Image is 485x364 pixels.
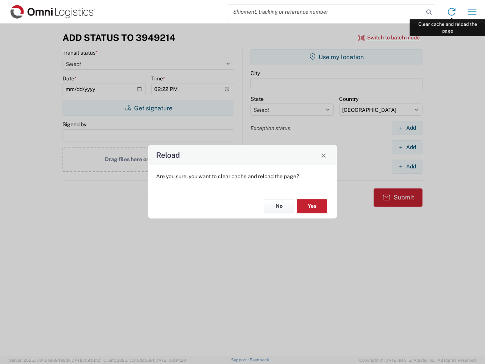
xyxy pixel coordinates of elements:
button: Close [318,150,329,160]
button: No [264,199,294,213]
p: Are you sure, you want to clear cache and reload the page? [156,173,329,180]
h4: Reload [156,150,180,161]
button: Yes [297,199,327,213]
input: Shipment, tracking or reference number [227,5,424,19]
